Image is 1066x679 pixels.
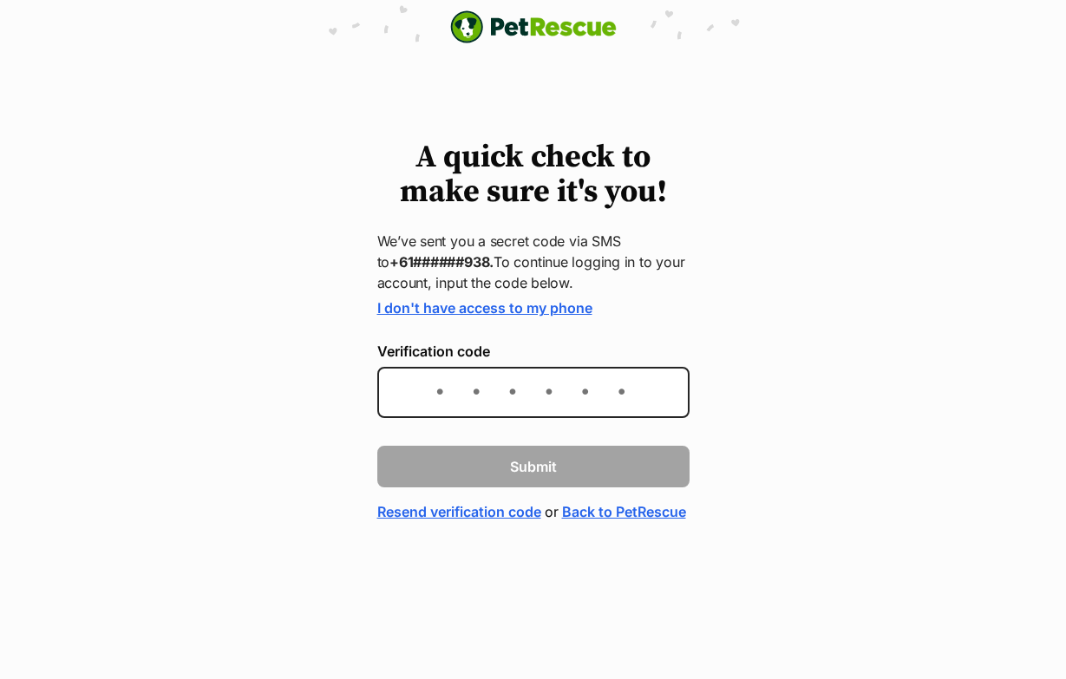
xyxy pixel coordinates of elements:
[450,10,617,43] img: logo-e224e6f780fb5917bec1dbf3a21bbac754714ae5b6737aabdf751b685950b380.svg
[377,299,592,317] a: I don't have access to my phone
[389,253,494,271] strong: +61######938.
[562,501,686,522] a: Back to PetRescue
[377,367,690,418] input: Enter the 6-digit verification code sent to your device
[377,501,541,522] a: Resend verification code
[510,456,557,477] span: Submit
[377,231,690,293] p: We’ve sent you a secret code via SMS to To continue logging in to your account, input the code be...
[450,10,617,43] a: PetRescue
[377,343,690,359] label: Verification code
[545,501,559,522] span: or
[377,140,690,210] h1: A quick check to make sure it's you!
[377,446,690,487] button: Submit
